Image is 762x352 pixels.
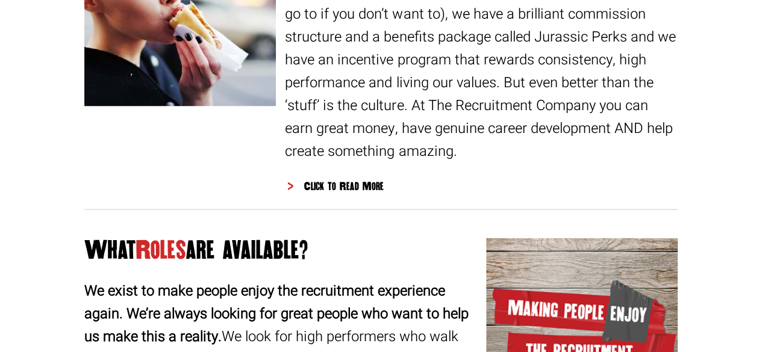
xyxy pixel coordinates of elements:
div: Click to Read More [285,178,678,194]
span: What are available? [84,236,477,265]
div: > [288,178,318,196]
span: Roles [136,236,186,264]
a: > Click to Read More [285,178,678,194]
strong: We exist to make people enjoy the recruitment experience again. We’re always looking for great pe... [84,280,469,347]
